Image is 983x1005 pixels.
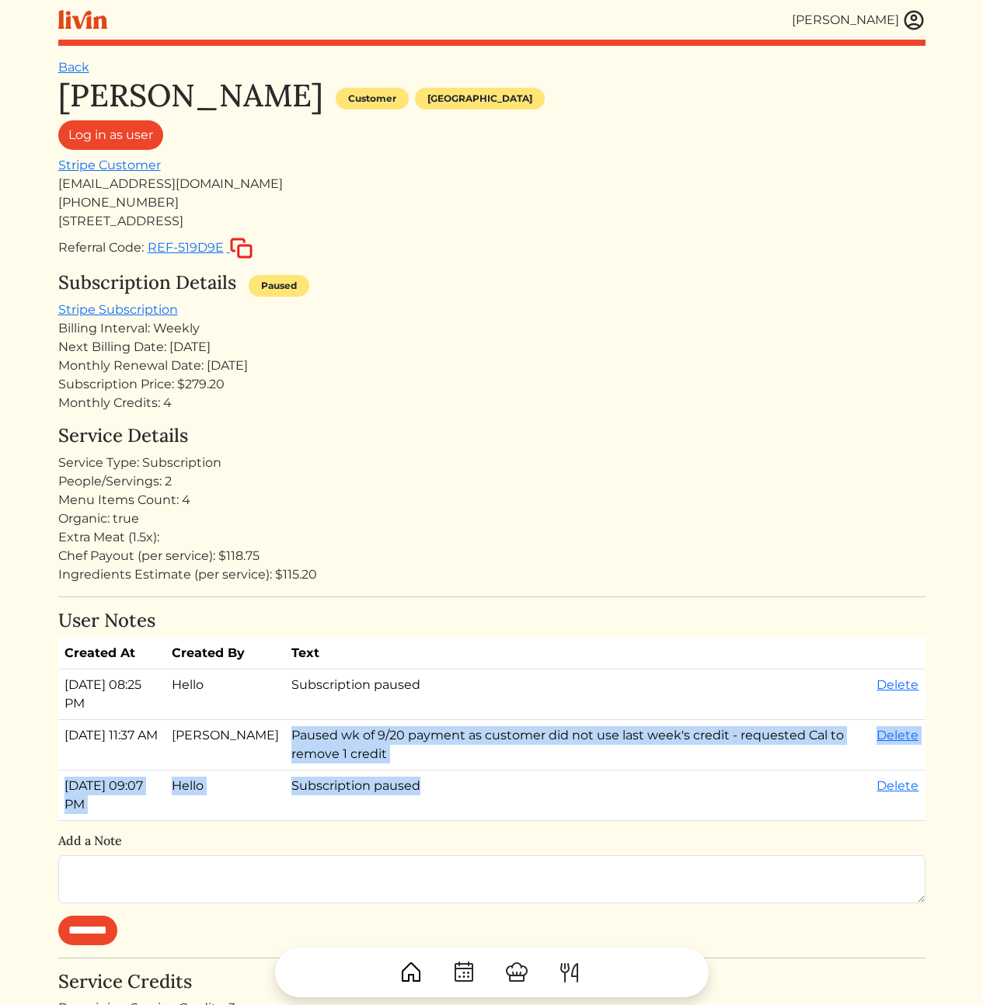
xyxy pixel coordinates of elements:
[58,319,925,338] div: Billing Interval: Weekly
[877,778,919,793] a: Delete
[336,88,409,110] div: Customer
[230,238,253,259] img: copy-c88c4d5ff2289bbd861d3078f624592c1430c12286b036973db34a3c10e19d95.svg
[285,770,871,821] td: Subscription paused
[58,356,925,375] div: Monthly Renewal Date: [DATE]
[504,960,529,985] img: ChefHat-a374fb509e4f37eb0702ca99f5f64f3b6956810f32a249b33092029f8484b388.svg
[166,770,285,821] td: Hello
[58,212,925,231] div: [STREET_ADDRESS]
[58,454,925,472] div: Service Type: Subscription
[415,88,545,110] div: [GEOGRAPHIC_DATA]
[58,565,925,584] div: Ingredients Estimate (per service): $115.20
[877,728,919,742] a: Delete
[58,10,107,30] img: livin-logo-a0d97d1a881af30f6274990eb6222085a2533c92bbd1e4f22c21b4f0d0e3210c.svg
[58,193,925,212] div: [PHONE_NUMBER]
[792,11,899,30] div: [PERSON_NAME]
[58,425,925,447] h4: Service Details
[451,960,476,985] img: CalendarDots-5bcf9d9080389f2a281d69619e1c85352834be518fbc73d9501aef674afc0d57.svg
[58,833,925,848] h6: Add a Note
[58,610,925,632] h4: User Notes
[166,638,285,669] th: Created By
[58,509,925,528] div: Organic: true
[58,302,178,317] a: Stripe Subscription
[58,240,144,255] span: Referral Code:
[58,60,89,75] a: Back
[58,375,925,394] div: Subscription Price: $279.20
[399,960,424,985] img: House-9bf13187bcbb5817f509fe5e7408150f90897510c4275e13d0d5fca38e0b5951.svg
[285,638,871,669] th: Text
[58,720,166,770] td: [DATE] 11:37 AM
[58,472,925,491] div: People/Servings: 2
[166,720,285,770] td: [PERSON_NAME]
[58,338,925,356] div: Next Billing Date: [DATE]
[58,669,166,720] td: [DATE] 08:25 PM
[148,240,224,255] span: REF-519D9E
[902,9,925,32] img: user_account-e6e16d2ec92f44fc35f99ef0dc9cddf60790bfa021a6ecb1c896eb5d2907b31c.svg
[58,528,925,547] div: Extra Meat (1.5x):
[58,547,925,565] div: Chef Payout (per service): $118.75
[147,237,253,259] button: REF-519D9E
[58,120,163,150] a: Log in as user
[58,638,166,669] th: Created At
[285,720,871,770] td: Paused wk of 9/20 payment as customer did not use last week's credit - requested Cal to remove 1 ...
[58,175,925,193] div: [EMAIL_ADDRESS][DOMAIN_NAME]
[58,491,925,509] div: Menu Items Count: 4
[249,275,309,297] div: Paused
[58,77,323,114] h1: [PERSON_NAME]
[166,669,285,720] td: Hello
[58,394,925,412] div: Monthly Credits: 4
[285,669,871,720] td: Subscription paused
[58,158,161,172] a: Stripe Customer
[58,770,166,821] td: [DATE] 09:07 PM
[58,272,236,294] h4: Subscription Details
[557,960,582,985] img: ForkKnife-55491504ffdb50bab0c1e09e7649658475375261d09fd45db06cec23bce548bf.svg
[877,677,919,692] a: Delete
